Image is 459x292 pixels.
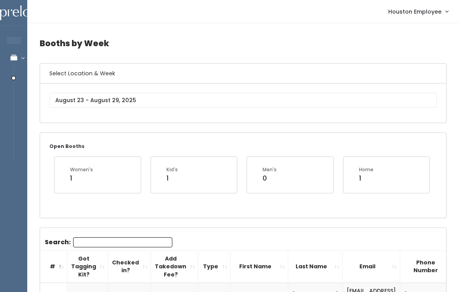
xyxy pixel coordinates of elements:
div: 0 [263,173,277,183]
th: Got Tagging Kit?: activate to sort column ascending [67,250,108,283]
div: 1 [166,173,178,183]
div: Men's [263,166,277,173]
small: Open Booths [49,143,84,149]
input: Search: [73,237,172,247]
div: Home [359,166,373,173]
th: First Name: activate to sort column ascending [231,250,288,283]
h4: Booths by Week [40,33,447,54]
th: Email: activate to sort column ascending [343,250,400,283]
th: #: activate to sort column descending [40,250,67,283]
div: Kid's [166,166,178,173]
div: 1 [70,173,93,183]
label: Search: [45,237,172,247]
span: Houston Employee [388,7,441,16]
a: Houston Employee [380,3,456,20]
th: Phone Number: activate to sort column ascending [400,250,459,283]
th: Add Takedown Fee?: activate to sort column ascending [151,250,198,283]
th: Checked in?: activate to sort column ascending [108,250,151,283]
th: Last Name: activate to sort column ascending [288,250,343,283]
h6: Select Location & Week [40,64,446,83]
input: August 23 - August 29, 2025 [49,93,437,108]
th: Type: activate to sort column ascending [198,250,231,283]
div: Women's [70,166,93,173]
div: 1 [359,173,373,183]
